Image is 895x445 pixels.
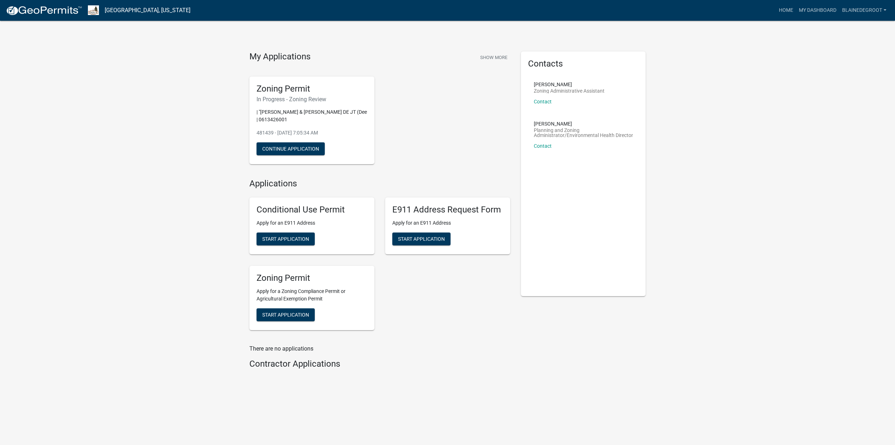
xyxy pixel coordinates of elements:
h4: Contractor Applications [249,359,510,369]
p: 481439 - [DATE] 7:05:34 AM [257,129,367,137]
h4: Applications [249,179,510,189]
button: Start Application [392,233,451,245]
h5: E911 Address Request Form [392,205,503,215]
button: Start Application [257,308,315,321]
p: Apply for an E911 Address [392,219,503,227]
wm-workflow-list-section: Applications [249,179,510,336]
p: Apply for an E911 Address [257,219,367,227]
p: | "[PERSON_NAME] & [PERSON_NAME] DE JT (Dee | 0613426001 [257,108,367,123]
h6: In Progress - Zoning Review [257,96,367,103]
button: Start Application [257,233,315,245]
p: Zoning Administrative Assistant [534,88,605,93]
img: Sioux County, Iowa [88,5,99,15]
p: Planning and Zoning Administrator/Environmental Health Director [534,128,633,138]
h5: Conditional Use Permit [257,205,367,215]
h4: My Applications [249,52,310,62]
button: Continue Application [257,142,325,155]
p: [PERSON_NAME] [534,121,633,126]
span: Start Application [262,312,309,317]
p: There are no applications [249,344,510,353]
a: Contact [534,99,552,104]
h5: Contacts [528,59,639,69]
p: Apply for a Zoning Compliance Permit or Agricultural Exemption Permit [257,288,367,303]
span: Start Application [262,236,309,242]
wm-workflow-list-section: Contractor Applications [249,359,510,372]
a: blainedegroot [839,4,889,17]
p: [PERSON_NAME] [534,82,605,87]
a: Contact [534,143,552,149]
span: Start Application [398,236,445,242]
a: [GEOGRAPHIC_DATA], [US_STATE] [105,4,190,16]
h5: Zoning Permit [257,273,367,283]
a: Home [776,4,796,17]
a: My Dashboard [796,4,839,17]
button: Show More [477,52,510,63]
h5: Zoning Permit [257,84,367,94]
